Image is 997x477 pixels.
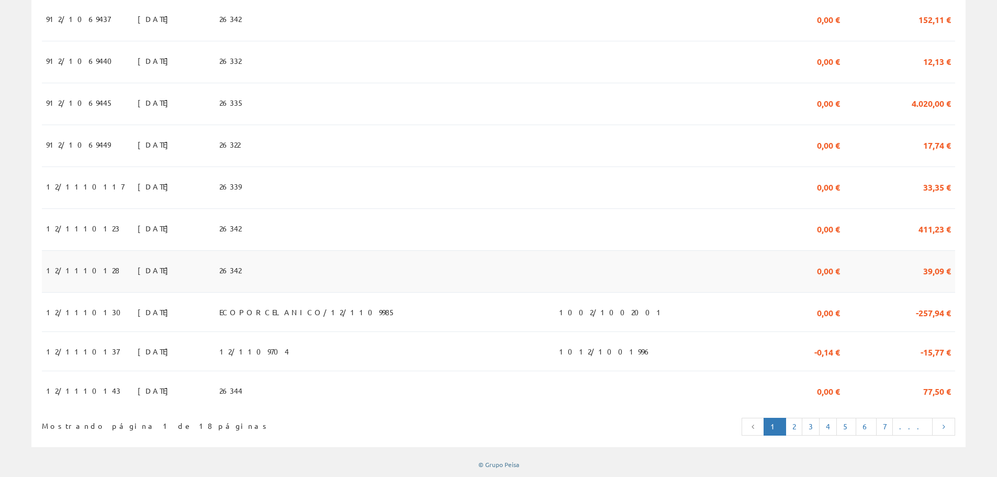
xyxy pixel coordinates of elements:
[46,382,120,400] span: 12/1110143
[138,219,174,237] span: [DATE]
[219,178,241,195] span: 26339
[46,261,119,279] span: 12/1110128
[46,52,118,70] span: 912/1069440
[923,52,951,70] span: 12,13 €
[742,418,765,436] a: Página anterior
[817,94,840,112] span: 0,00 €
[923,136,951,153] span: 17,74 €
[219,52,241,70] span: 26332
[819,418,837,436] a: 4
[219,10,241,28] span: 26342
[817,382,840,400] span: 0,00 €
[836,418,856,436] a: 5
[802,418,820,436] a: 3
[921,342,951,360] span: -15,77 €
[219,136,240,153] span: 26322
[923,382,951,400] span: 77,50 €
[912,94,951,112] span: 4.020,00 €
[219,261,241,279] span: 26342
[916,303,951,321] span: -257,94 €
[856,418,877,436] a: 6
[817,136,840,153] span: 0,00 €
[817,52,840,70] span: 0,00 €
[923,178,951,195] span: 33,35 €
[892,418,933,436] a: ...
[138,94,174,112] span: [DATE]
[138,261,174,279] span: [DATE]
[876,418,893,436] a: 7
[138,178,174,195] span: [DATE]
[138,52,174,70] span: [DATE]
[31,460,966,469] div: © Grupo Peisa
[219,382,242,400] span: 26344
[918,10,951,28] span: 152,11 €
[46,178,124,195] span: 12/1110117
[814,342,840,360] span: -0,14 €
[923,261,951,279] span: 39,09 €
[42,417,413,431] div: Mostrando página 1 de 18 páginas
[138,303,174,321] span: [DATE]
[817,219,840,237] span: 0,00 €
[46,303,127,321] span: 12/1110130
[46,10,110,28] span: 912/1069437
[138,382,174,400] span: [DATE]
[138,136,174,153] span: [DATE]
[817,303,840,321] span: 0,00 €
[219,342,289,360] span: 12/1109704
[817,10,840,28] span: 0,00 €
[46,94,114,112] span: 912/1069445
[817,178,840,195] span: 0,00 €
[46,219,119,237] span: 12/1110123
[138,10,174,28] span: [DATE]
[46,136,110,153] span: 912/1069449
[764,418,786,436] a: Página actual
[46,342,119,360] span: 12/1110137
[138,342,174,360] span: [DATE]
[932,418,955,436] a: Página siguiente
[817,261,840,279] span: 0,00 €
[219,303,396,321] span: ECOPORCELANICO/12/1109985
[786,418,802,436] a: 2
[219,219,241,237] span: 26342
[559,342,652,360] span: 1012/1001996
[918,219,951,237] span: 411,23 €
[219,94,244,112] span: 26335
[559,303,665,321] span: 1002/1002001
